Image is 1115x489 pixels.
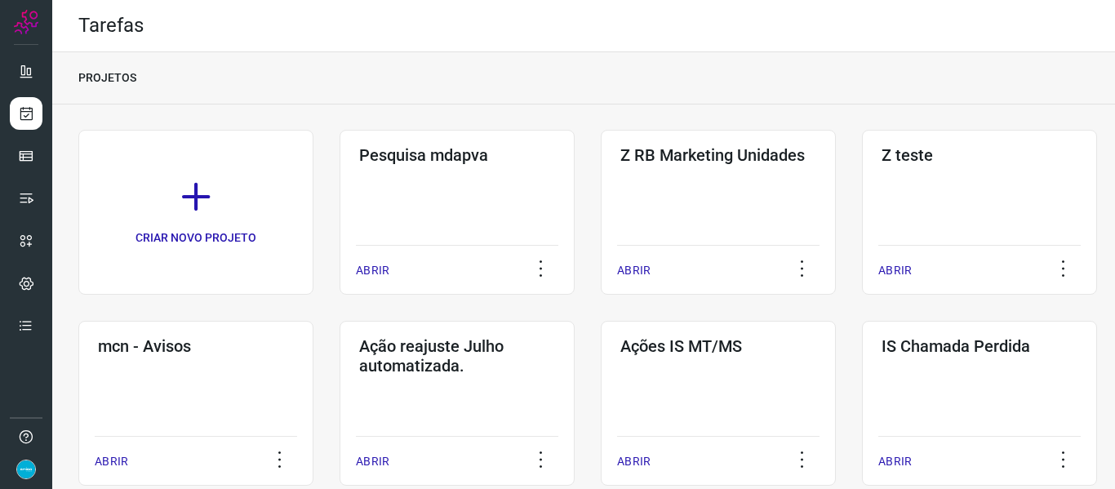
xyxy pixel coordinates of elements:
h3: IS Chamada Perdida [882,336,1077,356]
h2: Tarefas [78,14,144,38]
h3: mcn - Avisos [98,336,294,356]
p: ABRIR [878,453,912,470]
h3: Ação reajuste Julho automatizada. [359,336,555,376]
h3: Ações IS MT/MS [620,336,816,356]
p: ABRIR [356,453,389,470]
h3: Z teste [882,145,1077,165]
img: Logo [14,10,38,34]
p: ABRIR [617,262,651,279]
img: 86fc21c22a90fb4bae6cb495ded7e8f6.png [16,460,36,479]
p: PROJETOS [78,69,136,87]
p: ABRIR [356,262,389,279]
p: CRIAR NOVO PROJETO [135,229,256,247]
p: ABRIR [878,262,912,279]
h3: Pesquisa mdapva [359,145,555,165]
p: ABRIR [617,453,651,470]
p: ABRIR [95,453,128,470]
h3: Z RB Marketing Unidades [620,145,816,165]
